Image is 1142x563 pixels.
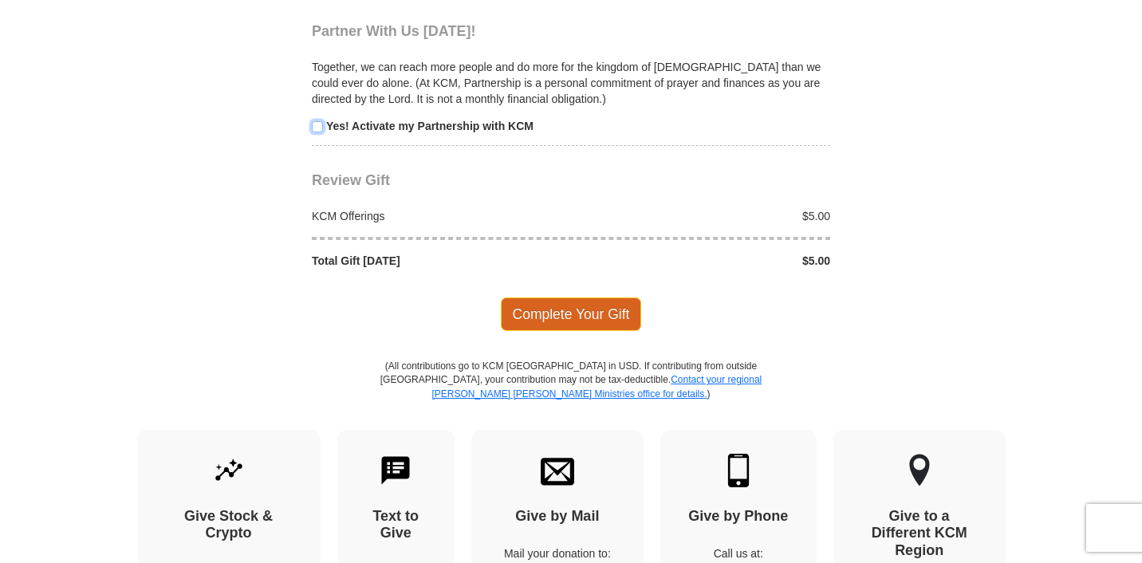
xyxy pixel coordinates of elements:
img: mobile.svg [722,454,755,487]
img: other-region [908,454,931,487]
div: KCM Offerings [304,208,572,224]
img: envelope.svg [541,454,574,487]
p: Together, we can reach more people and do more for the kingdom of [DEMOGRAPHIC_DATA] than we coul... [312,59,830,107]
img: text-to-give.svg [379,454,412,487]
h4: Give by Phone [688,508,789,526]
div: Total Gift [DATE] [304,253,572,269]
h4: Text to Give [365,508,427,542]
p: (All contributions go to KCM [GEOGRAPHIC_DATA] in USD. If contributing from outside [GEOGRAPHIC_D... [380,360,762,429]
p: Call us at: [688,545,789,561]
h4: Give to a Different KCM Region [861,508,978,560]
h4: Give by Mail [499,508,616,526]
span: Complete Your Gift [501,297,642,331]
img: give-by-stock.svg [212,454,246,487]
p: Mail your donation to: [499,545,616,561]
div: $5.00 [571,253,839,269]
a: Contact your regional [PERSON_NAME] [PERSON_NAME] Ministries office for details. [431,374,762,399]
h4: Give Stock & Crypto [165,508,293,542]
span: Review Gift [312,172,390,188]
span: Partner With Us [DATE]! [312,23,476,39]
strong: Yes! Activate my Partnership with KCM [326,120,534,132]
div: $5.00 [571,208,839,224]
